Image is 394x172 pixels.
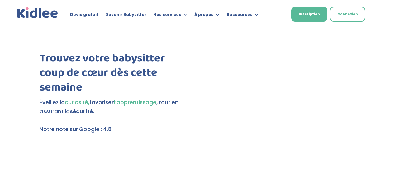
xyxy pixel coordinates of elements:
p: Éveillez la favorisez , tout en assurant la [40,98,188,116]
a: Connexion [330,7,365,22]
img: Anniversaire [121,152,169,165]
a: Inscription [291,7,327,22]
img: weekends [112,135,170,149]
a: À propos [194,12,220,19]
a: Ressources [227,12,259,19]
img: Sortie decole [40,135,94,148]
img: Français [273,13,279,17]
span: l’apprentissage [114,99,156,106]
a: Kidlee Logo [16,6,59,20]
a: Devis gratuit [70,12,98,19]
p: Notre note sur Google : 4.8 [40,125,188,134]
h1: Trouvez votre babysitter coup de cœur dès cette semaine [40,51,188,98]
img: logo_kidlee_bleu [16,6,59,20]
a: Nos services [153,12,188,19]
strong: sécurité. [70,108,94,115]
img: Mercredi [40,152,101,166]
a: Devenir Babysitter [105,12,146,19]
span: curiosité, [65,99,89,106]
